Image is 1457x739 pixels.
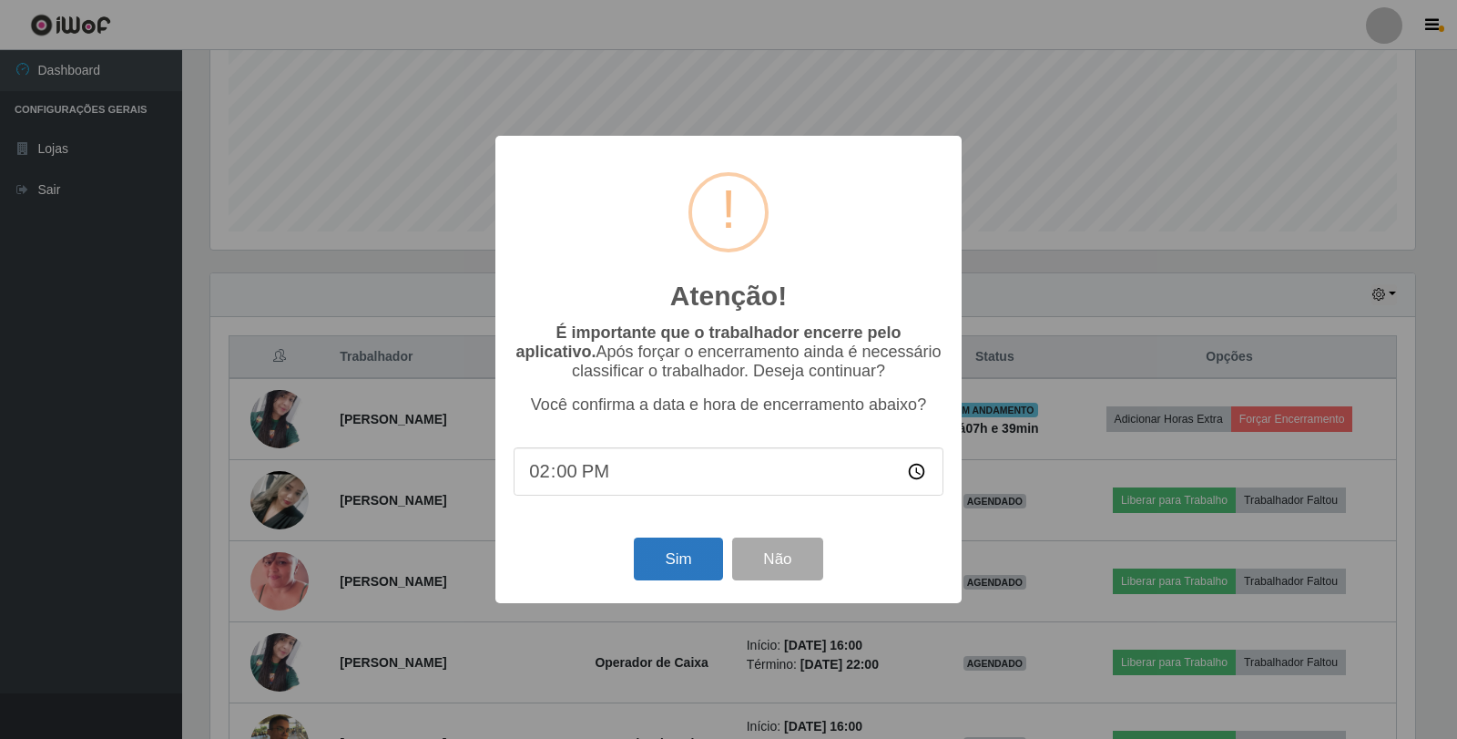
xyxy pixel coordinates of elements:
button: Sim [634,538,722,580]
p: Após forçar o encerramento ainda é necessário classificar o trabalhador. Deseja continuar? [514,323,943,381]
p: Você confirma a data e hora de encerramento abaixo? [514,395,943,415]
b: É importante que o trabalhador encerre pelo aplicativo. [515,323,901,361]
button: Não [732,538,822,580]
h2: Atenção! [670,280,787,313]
